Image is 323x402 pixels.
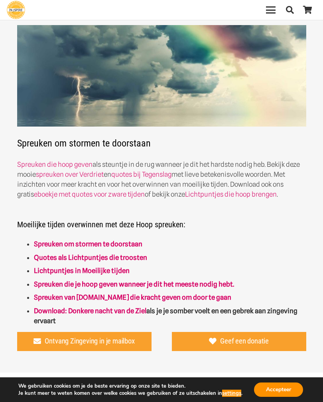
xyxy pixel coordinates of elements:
a: Geef een donatie [172,332,306,351]
a: Lichtpuntjes die hoop brengen [185,190,277,198]
a: Menu [261,5,281,15]
a: Spreuken die je hoop geven wanneer je dit het meeste nodig hebt. [34,280,234,288]
a: Spreuken die hoop geven [17,160,93,168]
h5: Moeilijke tijden overwinnen met deze Hoop spreuken: [17,209,306,229]
p: als steuntje in de rug wanneer je dit het hardste nodig heb. Bekijk deze mooie en met lieve betek... [17,160,306,199]
img: Spreuken van Ingspire die een steuntje in de rug geven wanneer je dit het hardste nodig heb [17,25,306,127]
a: spreuken over Verdriet [36,170,104,178]
a: Lichtpuntjes in Moeilijke tijden [34,267,130,275]
a: Spreuken van [DOMAIN_NAME] die kracht geven om door te gaan [34,293,231,301]
h2: Spreuken om stormen te doorstaan [17,25,306,150]
a: Ingspire - het zingevingsplatform met de mooiste spreuken en gouden inzichten over het leven [7,1,25,19]
p: We gebruiken cookies om je de beste ervaring op onze site te bieden. [18,382,242,390]
a: Ontvang Zingeving in je mailbox [17,332,152,351]
a: quotes bij Tegenslag [111,170,171,178]
a: “Quotes als Lichtpuntjes die hoop brengen” (bewerken) [34,254,147,261]
a: Spreuken om stormen te doorstaan [34,240,142,248]
a: Download: Donkere nacht van de Ziel [34,307,146,315]
span: Geef een donatie [220,337,269,346]
strong: als je je somber voelt en een gebrek aan zingeving ervaart [34,307,297,325]
a: eboekje met quotes voor zware tijden [34,190,145,198]
button: Accepteer [254,382,303,397]
p: Je kunt meer te weten komen over welke cookies we gebruiken of ze uitschakelen in . [18,390,242,397]
button: settings [222,390,241,397]
span: Ontvang Zingeving in je mailbox [45,337,134,346]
